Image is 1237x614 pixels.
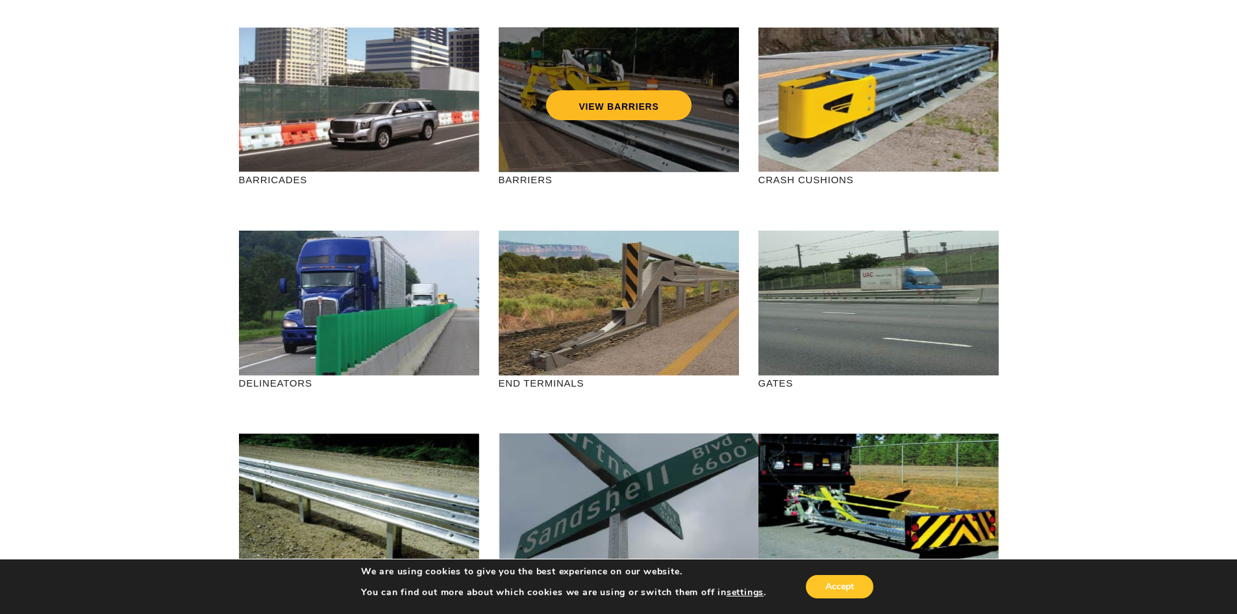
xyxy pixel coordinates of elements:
p: END TERMINALS [499,376,739,390]
button: settings [727,587,764,598]
p: BARRICADES [239,172,479,187]
p: DELINEATORS [239,376,479,390]
p: We are using cookies to give you the best experience on our website. [361,566,766,578]
p: BARRIERS [499,172,739,187]
button: Accept [806,575,873,598]
p: GATES [758,376,999,390]
p: CRASH CUSHIONS [758,172,999,187]
a: VIEW BARRIERS [546,90,691,120]
p: You can find out more about which cookies we are using or switch them off in . [361,587,766,598]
